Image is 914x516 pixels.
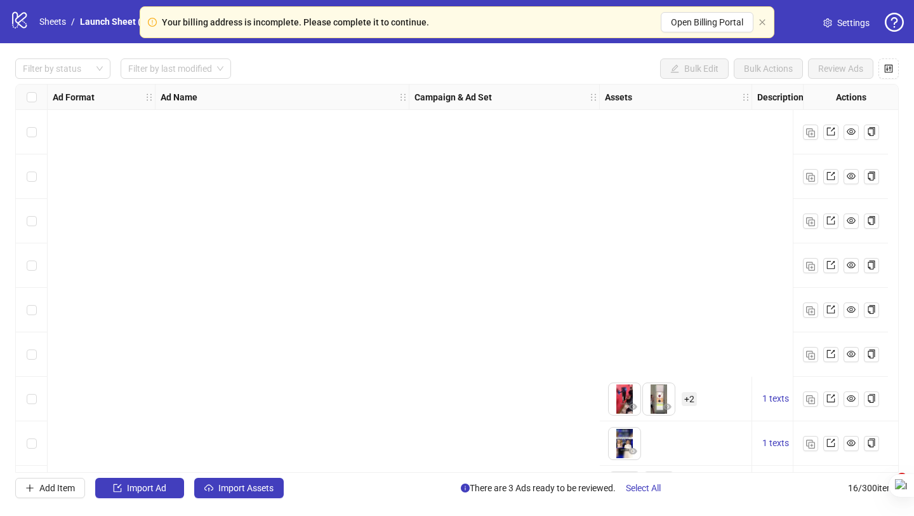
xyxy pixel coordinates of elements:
span: copy [867,172,876,180]
iframe: Intercom live chat [871,473,901,503]
button: Preview [625,444,640,459]
div: Resize Ad Name column [406,85,409,109]
button: Add Item [15,478,85,498]
div: Select row 1 [16,110,48,154]
img: Duplicate [806,173,815,182]
strong: Ad Name [161,90,197,104]
button: Preview [659,400,675,415]
strong: Assets [605,90,632,104]
span: question-circle [885,13,904,32]
button: Import Ad [95,478,184,498]
img: Duplicate [806,440,815,449]
span: export [826,172,835,180]
div: Select row 3 [16,199,48,243]
span: copy [867,127,876,136]
button: Duplicate [803,125,818,140]
strong: Ad Format [53,90,95,104]
span: cloud-upload [204,484,213,492]
span: + 2 [682,392,697,406]
button: Import Assets [194,478,284,498]
span: holder [407,93,416,102]
span: close [758,18,766,26]
button: Bulk Actions [734,58,803,79]
span: Open Billing Portal [671,17,743,27]
span: eye [847,216,856,225]
span: copy [867,305,876,314]
span: holder [741,93,750,102]
button: Configure table settings [878,58,899,79]
span: holder [750,93,759,102]
span: export [826,350,835,358]
a: Sheets [37,15,69,29]
span: eye [847,172,856,180]
div: Select row 4 [16,243,48,288]
img: Duplicate [806,395,815,404]
div: Select all rows [16,85,48,110]
strong: Campaign & Ad Set [414,90,492,104]
span: plus [25,484,34,492]
span: export [826,305,835,314]
button: Duplicate [803,302,818,318]
strong: Actions [836,90,866,104]
span: copy [867,350,876,358]
span: eye [847,438,856,447]
span: eye [628,447,637,456]
div: Select row 2 [16,154,48,199]
span: setting [823,18,832,27]
div: Select row 7 [16,377,48,421]
span: export [826,216,835,225]
span: copy [867,394,876,403]
img: Duplicate [806,262,815,271]
span: eye [847,305,856,314]
span: eye [847,261,856,269]
button: close [758,18,766,27]
span: export [826,438,835,447]
span: eye [847,127,856,136]
span: 1 texts [762,393,789,404]
button: Duplicate [803,258,818,273]
span: export [826,394,835,403]
span: eye [663,402,672,411]
a: Settings [813,13,880,33]
div: Your billing address is incomplete. Please complete it to continue. [162,15,429,29]
span: control [884,64,893,73]
img: Asset 1 [609,383,640,415]
img: Duplicate [806,217,815,226]
span: eye [847,350,856,358]
img: Duplicate [806,306,815,315]
div: Select row 8 [16,421,48,466]
div: Select row 9 [16,466,48,510]
button: Duplicate [803,391,818,407]
button: Preview [625,400,640,415]
span: holder [154,93,162,102]
span: 3 [897,473,907,483]
div: Select row 5 [16,288,48,332]
span: Import Assets [218,483,274,493]
span: There are 3 Ads ready to be reviewed. [461,478,671,498]
span: exclamation-circle [148,18,157,27]
button: Duplicate [803,347,818,362]
img: Duplicate [806,351,815,360]
li: / [71,15,75,29]
button: Select All [616,478,671,498]
span: holder [598,93,607,102]
span: holder [145,93,154,102]
span: import [113,484,122,492]
div: Resize Assets column [748,85,752,109]
span: 16 / 300 items [848,481,899,495]
span: info-circle [461,484,470,492]
span: copy [867,261,876,269]
span: copy [867,438,876,447]
img: Asset 2 [643,472,675,504]
img: Asset 1 [609,472,640,504]
img: Asset 2 [643,383,675,415]
button: Duplicate [803,214,818,229]
span: Select All [626,483,661,493]
button: Review Ads [808,58,873,79]
span: eye [847,394,856,403]
span: export [826,127,835,136]
button: 1 texts [757,436,794,451]
button: Duplicate [803,169,818,184]
span: eye [628,402,637,411]
a: Launch Sheet (PRK) [77,15,164,29]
